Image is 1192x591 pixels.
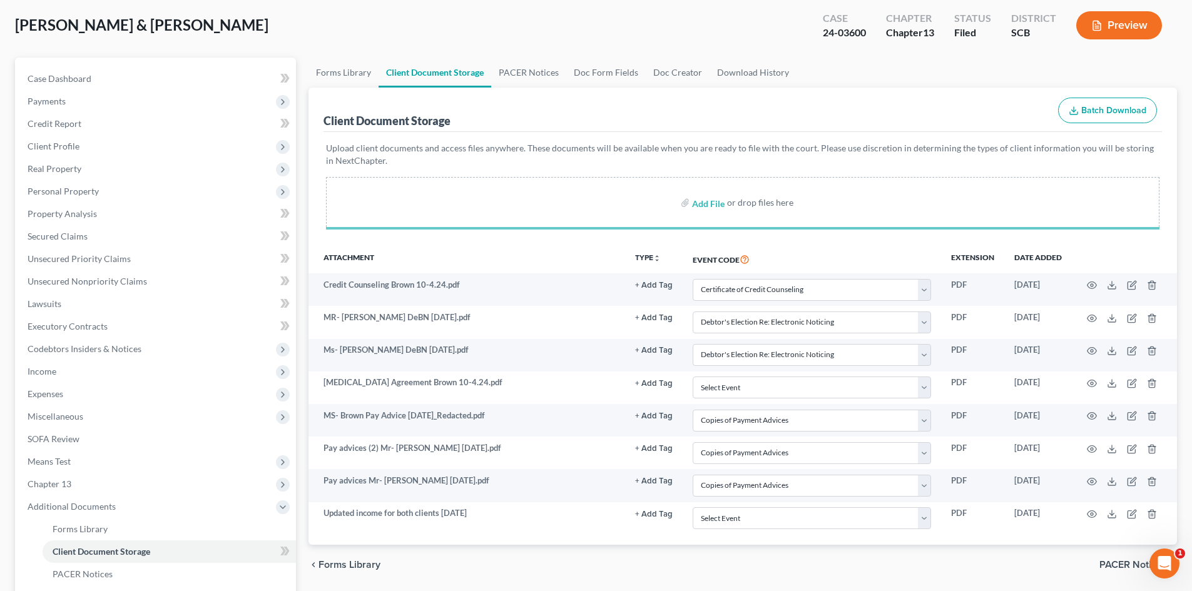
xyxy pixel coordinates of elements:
td: Updated income for both clients [DATE] [308,502,625,535]
a: + Add Tag [635,279,673,291]
div: SCB [1011,26,1056,40]
span: Secured Claims [28,231,88,241]
td: PDF [941,502,1004,535]
div: Filed [954,26,991,40]
span: Lawsuits [28,298,61,309]
td: PDF [941,371,1004,404]
a: Secured Claims [18,225,296,248]
a: Forms Library [308,58,379,88]
span: [PERSON_NAME] & [PERSON_NAME] [15,16,268,34]
a: + Add Tag [635,311,673,323]
span: Additional Documents [28,501,116,512]
td: PDF [941,339,1004,371]
span: Forms Library [53,523,108,534]
a: + Add Tag [635,475,673,487]
span: Real Property [28,163,81,174]
td: Pay advices (2) Mr- [PERSON_NAME] [DATE].pdf [308,437,625,469]
span: Executory Contracts [28,321,108,331]
div: Status [954,11,991,26]
td: [DATE] [1004,437,1072,469]
td: PDF [941,404,1004,437]
div: District [1011,11,1056,26]
button: Batch Download [1058,98,1157,124]
th: Date added [1004,245,1072,273]
td: [DATE] [1004,371,1072,404]
i: chevron_left [308,560,318,570]
span: PACER Notices [53,568,113,579]
td: [DATE] [1004,306,1072,338]
th: Event Code [683,245,941,273]
span: Client Profile [28,141,79,151]
span: Payments [28,96,66,106]
button: + Add Tag [635,346,673,355]
a: + Add Tag [635,376,673,388]
td: Pay advices Mr- [PERSON_NAME] [DATE].pdf [308,469,625,502]
a: + Add Tag [635,507,673,519]
button: + Add Tag [635,412,673,420]
a: Client Document Storage [43,540,296,563]
span: Forms Library [318,560,380,570]
span: Property Analysis [28,208,97,219]
div: Client Document Storage [323,113,451,128]
span: Batch Download [1081,105,1146,116]
div: 24-03600 [823,26,866,40]
span: Miscellaneous [28,411,83,422]
button: chevron_left Forms Library [308,560,380,570]
td: PDF [941,306,1004,338]
a: Case Dashboard [18,68,296,90]
td: [DATE] [1004,502,1072,535]
button: + Add Tag [635,445,673,453]
a: + Add Tag [635,442,673,454]
a: Doc Creator [646,58,710,88]
a: PACER Notices [491,58,566,88]
td: [DATE] [1004,404,1072,437]
td: MS- Brown Pay Advice [DATE]_Redacted.pdf [308,404,625,437]
td: [DATE] [1004,469,1072,502]
span: Means Test [28,456,71,467]
span: Credit Report [28,118,81,129]
td: MR- [PERSON_NAME] DeBN [DATE].pdf [308,306,625,338]
a: Forms Library [43,518,296,540]
a: Doc Form Fields [566,58,646,88]
a: PACER Notices [43,563,296,585]
span: Expenses [28,388,63,399]
button: + Add Tag [635,510,673,518]
span: Codebtors Insiders & Notices [28,343,141,354]
button: + Add Tag [635,281,673,290]
a: Executory Contracts [18,315,296,338]
div: Case [823,11,866,26]
td: [DATE] [1004,273,1072,306]
span: 13 [923,26,934,38]
p: Upload client documents and access files anywhere. These documents will be available when you are... [326,142,1159,167]
span: Unsecured Nonpriority Claims [28,276,147,286]
span: 1 [1175,548,1185,558]
a: Client Document Storage [379,58,491,88]
div: Chapter [886,11,934,26]
span: Client Document Storage [53,546,150,557]
i: unfold_more [653,255,661,262]
span: Income [28,366,56,376]
td: PDF [941,273,1004,306]
div: or drop files here [727,196,793,209]
a: + Add Tag [635,410,673,422]
td: PDF [941,437,1004,469]
th: Extension [941,245,1004,273]
a: Lawsuits [18,293,296,315]
button: TYPEunfold_more [635,254,661,262]
span: Case Dashboard [28,73,91,84]
button: + Add Tag [635,380,673,388]
a: + Add Tag [635,344,673,356]
span: Unsecured Priority Claims [28,253,131,264]
td: PDF [941,469,1004,502]
td: Ms- [PERSON_NAME] DeBN [DATE].pdf [308,339,625,371]
span: PACER Notices [1099,560,1167,570]
td: Credit Counseling Brown 10-4.24.pdf [308,273,625,306]
button: Preview [1076,11,1162,39]
a: Unsecured Nonpriority Claims [18,270,296,293]
td: [MEDICAL_DATA] Agreement Brown 10-4.24.pdf [308,371,625,404]
span: Personal Property [28,186,99,196]
span: Chapter 13 [28,478,71,489]
iframe: Intercom live chat [1149,548,1179,578]
button: + Add Tag [635,477,673,485]
a: Credit Report [18,113,296,135]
